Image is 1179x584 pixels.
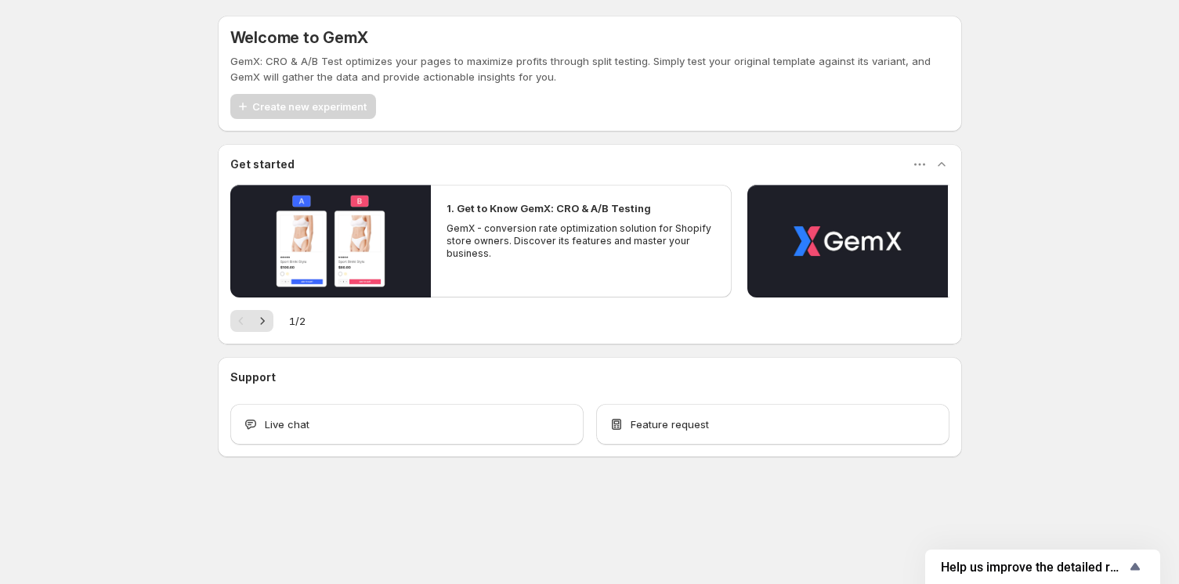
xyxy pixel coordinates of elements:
nav: Pagination [230,310,273,332]
button: Play video [747,185,948,297]
h3: Get started [230,157,295,172]
span: Live chat [265,416,309,432]
h2: 1. Get to Know GemX: CRO & A/B Testing [447,200,651,216]
h5: Welcome to GemX [230,28,368,47]
span: 1 / 2 [289,313,306,329]
p: GemX - conversion rate optimization solution for Shopify store owners. Discover its features and ... [447,222,716,260]
p: GemX: CRO & A/B Test optimizes your pages to maximize profits through split testing. Simply test ... [230,53,949,85]
h3: Support [230,370,276,385]
button: Play video [230,185,431,297]
span: Feature request [631,416,709,432]
span: Help us improve the detailed report for A/B campaigns [941,560,1126,575]
button: Next [251,310,273,332]
button: Show survey - Help us improve the detailed report for A/B campaigns [941,557,1145,576]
